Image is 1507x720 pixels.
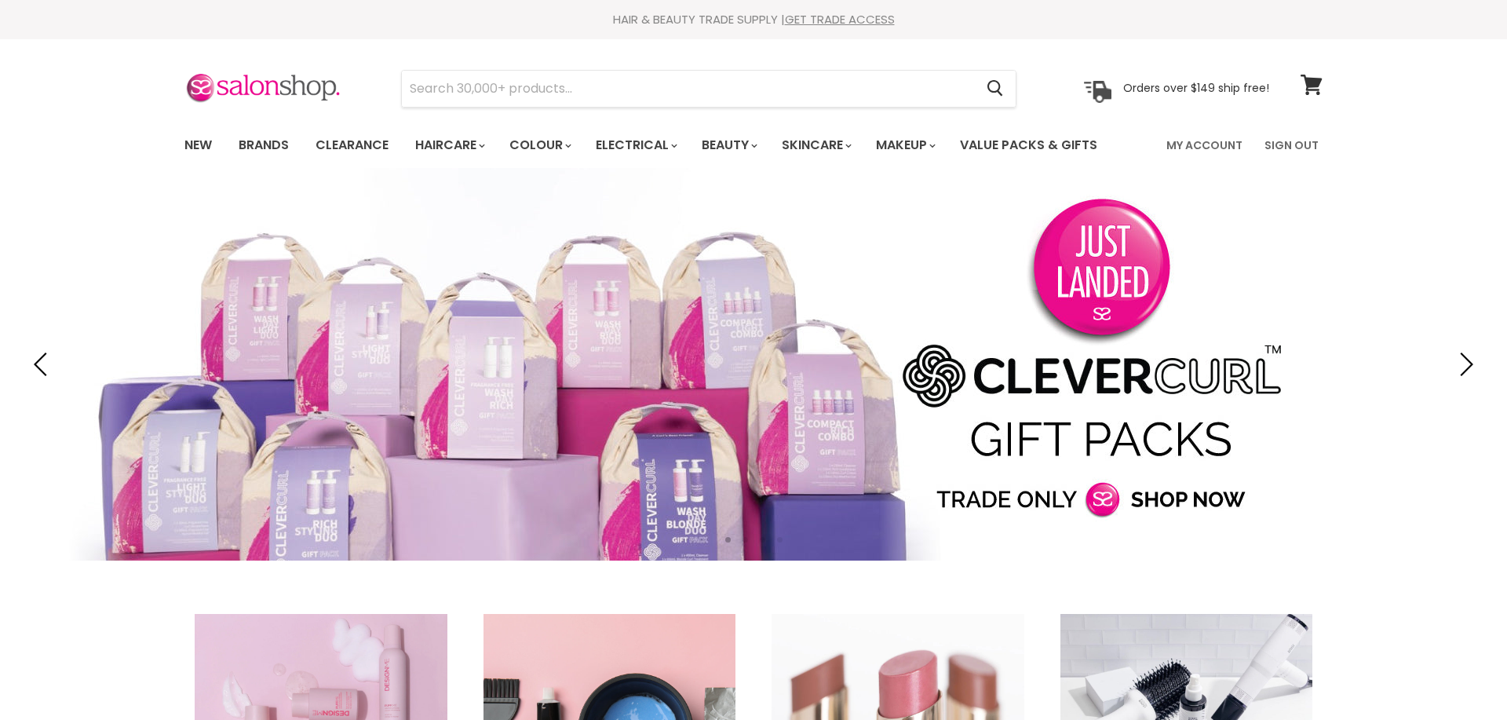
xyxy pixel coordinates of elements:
[165,12,1342,27] div: HAIR & BEAUTY TRADE SUPPLY |
[165,122,1342,168] nav: Main
[690,129,767,162] a: Beauty
[1429,646,1491,704] iframe: Gorgias live chat messenger
[403,129,494,162] a: Haircare
[743,537,748,543] li: Page dot 2
[584,129,687,162] a: Electrical
[304,129,400,162] a: Clearance
[173,129,224,162] a: New
[401,70,1016,108] form: Product
[974,71,1016,107] button: Search
[864,129,945,162] a: Makeup
[402,71,974,107] input: Search
[770,129,861,162] a: Skincare
[1123,81,1269,95] p: Orders over $149 ship free!
[785,11,895,27] a: GET TRADE ACCESS
[760,537,765,543] li: Page dot 3
[1157,129,1252,162] a: My Account
[27,349,59,380] button: Previous
[725,537,731,543] li: Page dot 1
[227,129,301,162] a: Brands
[173,122,1133,168] ul: Main menu
[498,129,581,162] a: Colour
[948,129,1109,162] a: Value Packs & Gifts
[1448,349,1480,380] button: Next
[1255,129,1328,162] a: Sign Out
[777,537,783,543] li: Page dot 4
